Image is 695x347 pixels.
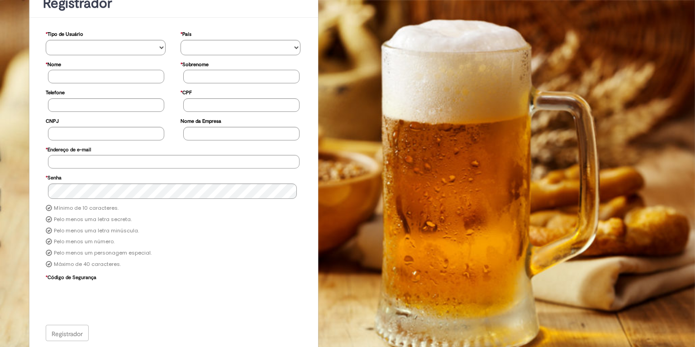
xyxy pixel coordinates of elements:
[48,146,91,153] font: Endereço de e-mail
[48,283,186,318] iframe: reCAPTCHA
[54,260,121,268] font: Máximo de 40 caracteres.
[46,118,59,125] font: CNPJ
[54,227,139,234] font: Pelo menos uma letra minúscula.
[48,31,83,38] font: Tipo de Usuário
[54,216,132,223] font: Pelo menos uma letra secreta.
[48,274,96,281] font: Código de Segurança
[48,174,62,181] font: Senha
[182,89,192,96] font: CPF
[54,238,114,245] font: Pelo menos um número.
[181,118,221,125] font: Nome da Empresa
[54,249,152,256] font: Pelo menos um personagem especial.
[48,61,61,68] font: Nome
[182,31,191,38] font: País
[182,61,209,68] font: Sobrenome
[46,89,65,96] font: Telefone
[54,204,119,212] font: Mínimo de 10 caracteres.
